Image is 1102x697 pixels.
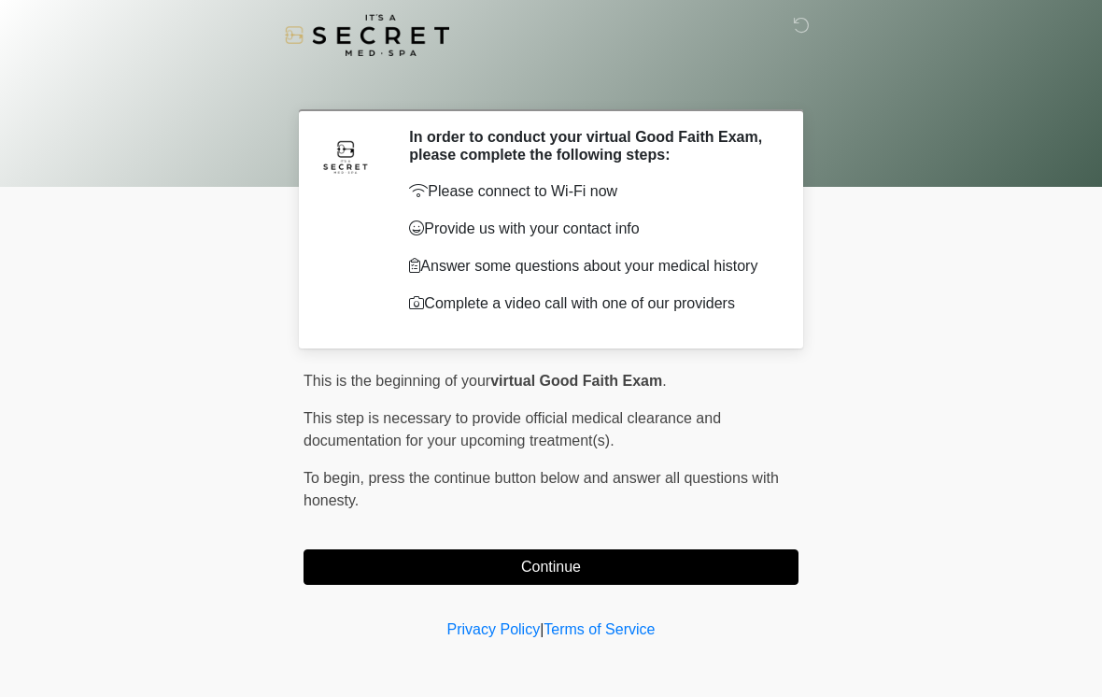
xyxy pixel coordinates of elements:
[540,621,544,637] a: |
[544,621,655,637] a: Terms of Service
[447,621,541,637] a: Privacy Policy
[662,373,666,389] span: .
[409,255,770,277] p: Answer some questions about your medical history
[409,292,770,315] p: Complete a video call with one of our providers
[304,373,490,389] span: This is the beginning of your
[318,128,374,184] img: Agent Avatar
[490,373,662,389] strong: virtual Good Faith Exam
[304,470,779,508] span: press the continue button below and answer all questions with honesty.
[285,14,449,56] img: It's A Secret Med Spa Logo
[304,549,798,585] button: Continue
[304,470,368,486] span: To begin,
[290,67,812,102] h1: ‎ ‎
[409,180,770,203] p: Please connect to Wi-Fi now
[409,128,770,164] h2: In order to conduct your virtual Good Faith Exam, please complete the following steps:
[409,218,770,240] p: Provide us with your contact info
[304,410,721,448] span: This step is necessary to provide official medical clearance and documentation for your upcoming ...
